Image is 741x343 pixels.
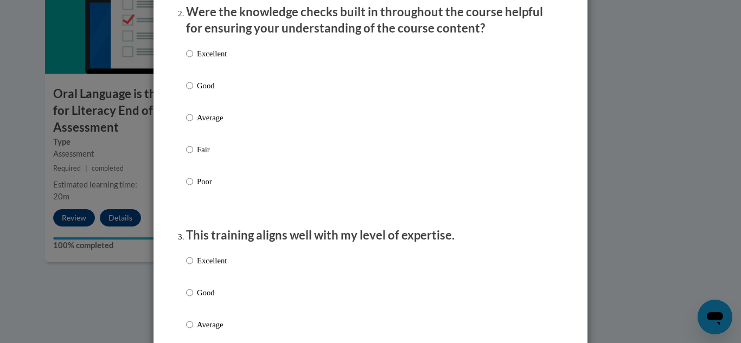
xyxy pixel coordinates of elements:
[186,319,193,331] input: Average
[197,319,227,331] p: Average
[186,287,193,299] input: Good
[197,144,227,156] p: Fair
[197,112,227,124] p: Average
[186,80,193,92] input: Good
[186,227,555,244] p: This training aligns well with my level of expertise.
[186,144,193,156] input: Fair
[197,287,227,299] p: Good
[186,48,193,60] input: Excellent
[197,255,227,267] p: Excellent
[197,48,227,60] p: Excellent
[186,176,193,187] input: Poor
[186,4,555,37] p: Were the knowledge checks built in throughout the course helpful for ensuring your understanding ...
[186,255,193,267] input: Excellent
[197,176,227,187] p: Poor
[186,112,193,124] input: Average
[197,80,227,92] p: Good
